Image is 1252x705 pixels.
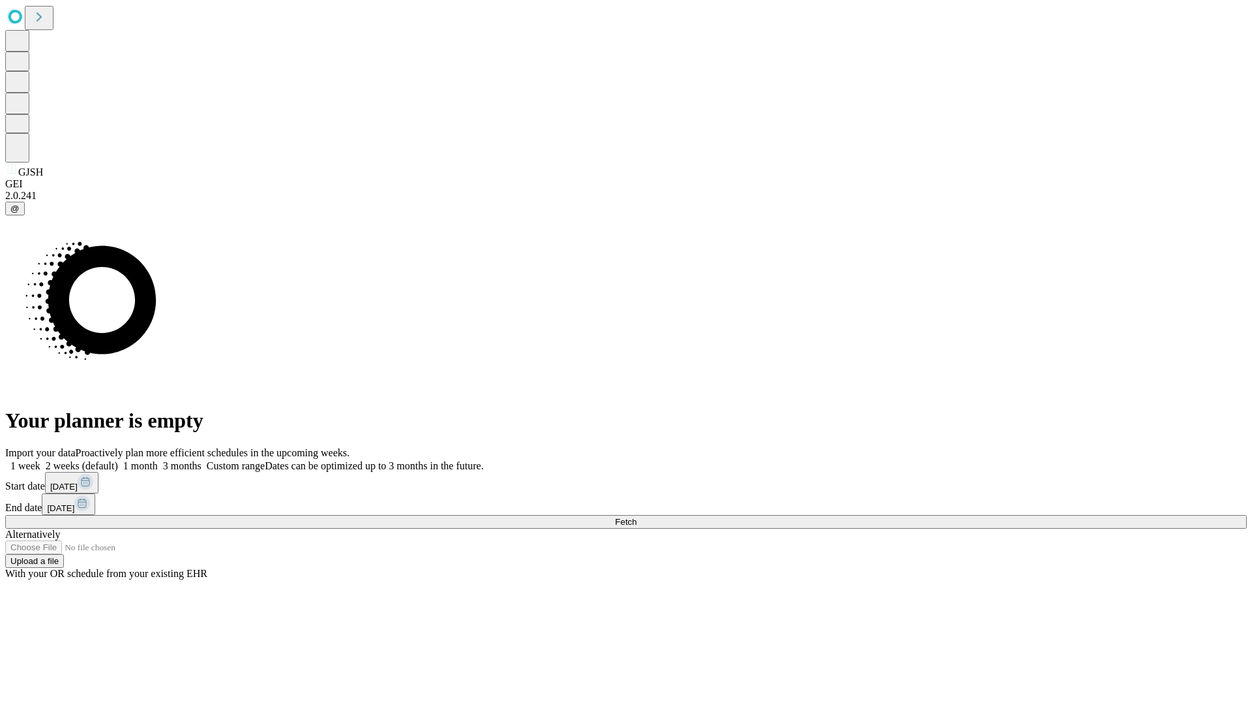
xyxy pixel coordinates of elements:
span: 1 week [10,460,40,471]
span: 3 months [163,460,201,471]
span: Proactively plan more efficient schedules in the upcoming weeks. [76,447,350,458]
button: [DATE] [42,493,95,515]
span: GJSH [18,166,43,178]
span: Alternatively [5,529,60,540]
button: Upload a file [5,554,64,568]
span: Import your data [5,447,76,458]
span: [DATE] [50,482,78,492]
div: GEI [5,178,1247,190]
span: 1 month [123,460,158,471]
span: 2 weeks (default) [46,460,118,471]
button: [DATE] [45,472,98,493]
h1: Your planner is empty [5,409,1247,433]
span: Dates can be optimized up to 3 months in the future. [265,460,483,471]
div: 2.0.241 [5,190,1247,202]
div: Start date [5,472,1247,493]
span: [DATE] [47,503,74,513]
span: @ [10,204,20,213]
div: End date [5,493,1247,515]
button: Fetch [5,515,1247,529]
span: With your OR schedule from your existing EHR [5,568,207,579]
span: Fetch [615,517,636,527]
button: @ [5,202,25,215]
span: Custom range [207,460,265,471]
